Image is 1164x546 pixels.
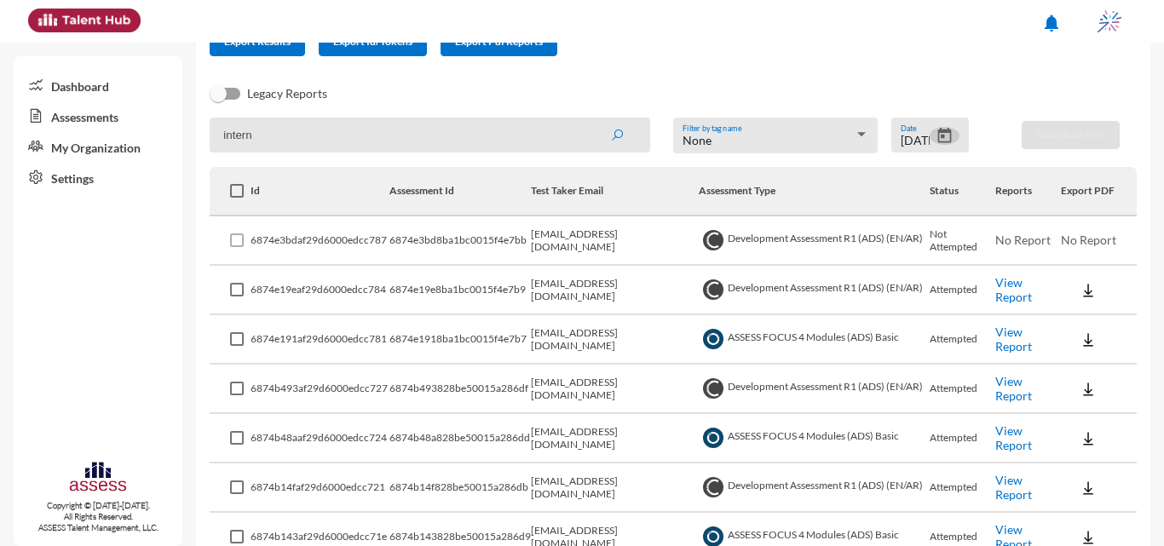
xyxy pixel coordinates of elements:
td: 6874e1918ba1bc0015f4e7b7 [389,315,531,365]
button: Download PDF [1022,121,1120,149]
a: View Report [995,423,1032,452]
td: 6874b493af29d6000edcc727 [251,365,389,414]
input: Search by name, token, assessment type, etc. [210,118,650,152]
span: Legacy Reports [247,83,327,104]
a: Assessments [14,101,182,131]
td: 6874b14f828be50015a286db [389,463,531,513]
td: 6874e19eaf29d6000edcc784 [251,266,389,315]
th: Id [251,167,389,216]
span: None [683,133,712,147]
td: Development Assessment R1 (ADS) (EN/AR) [699,365,931,414]
td: [EMAIL_ADDRESS][DOMAIN_NAME] [531,216,698,266]
td: 6874b48a828be50015a286dd [389,414,531,463]
td: Development Assessment R1 (ADS) (EN/AR) [699,216,931,266]
td: Attempted [930,463,995,513]
span: Export Pdf Reports [455,35,543,48]
th: Export PDF [1061,167,1137,216]
button: Export Pdf Reports [441,28,557,56]
a: Settings [14,162,182,193]
span: No Report [1061,233,1116,247]
span: No Report [995,233,1051,247]
td: ASSESS FOCUS 4 Modules (ADS) Basic [699,414,931,463]
td: 6874e3bdaf29d6000edcc787 [251,216,389,266]
td: Development Assessment R1 (ADS) (EN/AR) [699,266,931,315]
img: assesscompany-logo.png [68,460,127,497]
td: [EMAIL_ADDRESS][DOMAIN_NAME] [531,315,698,365]
td: 6874e3bd8ba1bc0015f4e7bb [389,216,531,266]
th: Assessment Id [389,167,531,216]
td: Not Attempted [930,216,995,266]
mat-icon: notifications [1041,13,1062,33]
a: Dashboard [14,70,182,101]
td: Attempted [930,365,995,414]
span: Download PDF [1036,128,1105,141]
td: ASSESS FOCUS 4 Modules (ADS) Basic [699,315,931,365]
span: Export Id/Tokens [333,35,412,48]
td: 6874b493828be50015a286df [389,365,531,414]
td: 6874e191af29d6000edcc781 [251,315,389,365]
th: Test Taker Email [531,167,698,216]
td: 6874e19e8ba1bc0015f4e7b9 [389,266,531,315]
a: My Organization [14,131,182,162]
a: View Report [995,374,1032,403]
a: View Report [995,473,1032,502]
td: [EMAIL_ADDRESS][DOMAIN_NAME] [531,414,698,463]
td: 6874b48aaf29d6000edcc724 [251,414,389,463]
td: [EMAIL_ADDRESS][DOMAIN_NAME] [531,365,698,414]
button: Open calendar [930,127,959,145]
span: Export Results [224,35,291,48]
td: Attempted [930,414,995,463]
td: [EMAIL_ADDRESS][DOMAIN_NAME] [531,463,698,513]
td: Attempted [930,266,995,315]
button: Export Results [210,28,305,56]
p: Copyright © [DATE]-[DATE]. All Rights Reserved. ASSESS Talent Management, LLC. [14,500,182,533]
td: [EMAIL_ADDRESS][DOMAIN_NAME] [531,266,698,315]
a: View Report [995,325,1032,353]
td: 6874b14faf29d6000edcc721 [251,463,389,513]
td: Development Assessment R1 (ADS) (EN/AR) [699,463,931,513]
td: Attempted [930,315,995,365]
th: Reports [995,167,1061,216]
th: Status [930,167,995,216]
a: View Report [995,275,1032,304]
button: Export Id/Tokens [319,28,427,56]
th: Assessment Type [699,167,931,216]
